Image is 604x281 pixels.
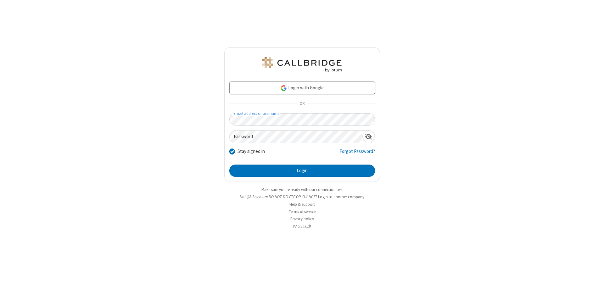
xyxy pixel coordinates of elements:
[297,99,307,108] span: OR
[289,209,316,214] a: Terms of service
[238,148,265,155] label: Stay signed in
[261,57,343,72] img: QA Selenium DO NOT DELETE OR CHANGE
[362,131,375,142] div: Show password
[289,202,315,207] a: Help & support
[230,131,362,143] input: Password
[229,165,375,177] button: Login
[261,187,343,192] a: Make sure you're ready with our connection test
[229,113,375,126] input: Email address or username
[280,85,287,92] img: google-icon.png
[224,194,380,200] li: Not QA Selenium DO NOT DELETE OR CHANGE?
[224,223,380,229] li: v2.6.353.1b
[229,81,375,94] a: Login with Google
[339,148,375,160] a: Forgot Password?
[290,216,314,222] a: Privacy policy
[318,194,364,200] button: Login to another company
